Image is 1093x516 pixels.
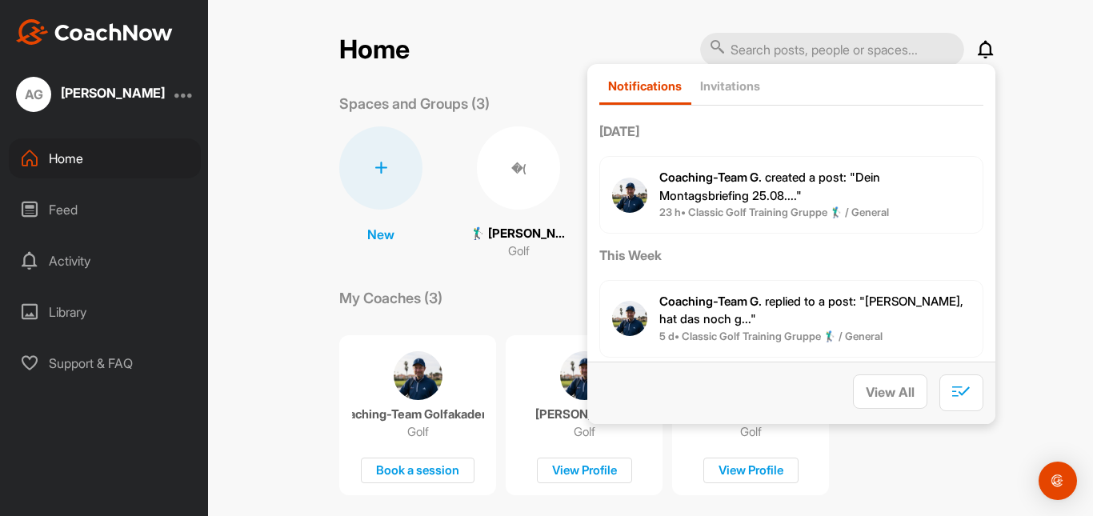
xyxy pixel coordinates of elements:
[9,343,201,383] div: Support & FAQ
[339,93,490,114] p: Spaces and Groups (3)
[608,78,682,94] p: Notifications
[866,384,915,400] span: View All
[9,138,201,178] div: Home
[853,374,927,409] button: View All
[339,34,410,66] h2: Home
[574,424,595,440] p: Golf
[612,178,647,213] img: user avatar
[9,292,201,332] div: Library
[659,294,762,309] b: Coaching-Team G.
[339,287,442,309] p: My Coaches (3)
[659,170,880,203] span: created a post : "Dein Montagsbriefing 25.08...."
[599,246,983,265] label: This Week
[367,225,394,244] p: New
[700,33,964,66] input: Search posts, people or spaces...
[537,458,632,484] div: View Profile
[470,225,567,243] p: 🏌‍♂ [PERSON_NAME] (17.3)
[16,19,173,45] img: CoachNow
[9,241,201,281] div: Activity
[560,351,609,400] img: coach avatar
[16,77,51,112] div: AG
[361,458,474,484] div: Book a session
[703,458,799,484] div: View Profile
[612,301,647,336] img: user avatar
[352,406,484,422] p: Coaching-Team Golfakademie
[508,242,530,261] p: Golf
[659,170,762,185] b: Coaching-Team G.
[407,424,429,440] p: Golf
[1039,462,1077,500] div: Open Intercom Messenger
[9,190,201,230] div: Feed
[394,351,442,400] img: coach avatar
[700,78,760,94] p: Invitations
[659,330,883,342] b: 5 d • Classic Golf Training Gruppe 🏌️‍♂️ / General
[659,294,963,327] span: replied to a post : "[PERSON_NAME], hat das noch g..."
[61,86,165,99] div: [PERSON_NAME]
[599,122,983,141] label: [DATE]
[659,206,889,218] b: 23 h • Classic Golf Training Gruppe 🏌️‍♂️ / General
[535,406,634,422] p: [PERSON_NAME]
[470,126,567,262] a: �(🏌‍♂ [PERSON_NAME] (17.3)Golf
[477,126,560,210] div: �(
[740,424,762,440] p: Golf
